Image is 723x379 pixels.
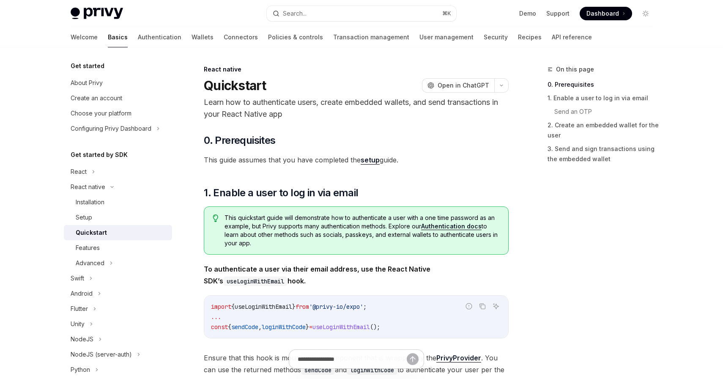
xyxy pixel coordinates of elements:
a: Support [546,9,570,18]
div: Advanced [76,258,104,268]
span: '@privy-io/expo' [309,303,363,310]
a: Recipes [518,27,542,47]
span: Open in ChatGPT [438,81,489,90]
a: Wallets [192,27,214,47]
button: Report incorrect code [463,301,474,312]
span: This guide assumes that you have completed the guide. [204,154,509,166]
span: ⌘ K [442,10,451,17]
button: Configuring Privy Dashboard [64,121,172,136]
a: Create an account [64,91,172,106]
div: Unity [71,319,85,329]
a: setup [361,156,380,165]
span: ; [363,303,367,310]
a: Basics [108,27,128,47]
button: Advanced [64,255,172,271]
img: light logo [71,8,123,19]
span: ... [211,313,221,321]
button: Ask AI [490,301,501,312]
span: { [228,323,231,331]
a: Authentication docs [421,222,482,230]
div: Configuring Privy Dashboard [71,124,151,134]
span: On this page [556,64,594,74]
a: Connectors [224,27,258,47]
span: } [306,323,309,331]
div: Setup [76,212,92,222]
div: React native [204,65,509,74]
a: Transaction management [333,27,409,47]
span: from [296,303,309,310]
a: Features [64,240,172,255]
span: Dashboard [586,9,619,18]
button: Search...⌘K [267,6,456,21]
span: loginWithCode [262,323,306,331]
div: Quickstart [76,228,107,238]
span: 0. Prerequisites [204,134,275,147]
button: Send message [407,353,419,365]
a: Demo [519,9,536,18]
div: NodeJS [71,334,93,344]
h1: Quickstart [204,78,266,93]
span: sendCode [231,323,258,331]
div: React [71,167,87,177]
span: } [292,303,296,310]
a: Quickstart [64,225,172,240]
div: React native [71,182,105,192]
div: Android [71,288,93,299]
svg: Tip [213,214,219,222]
button: React native [64,179,172,195]
span: = [309,323,312,331]
div: Python [71,365,90,375]
div: About Privy [71,78,103,88]
button: Toggle dark mode [639,7,652,20]
span: useLoginWithEmail [235,303,292,310]
input: Ask a question... [298,350,407,368]
button: Swift [64,271,172,286]
button: Python [64,362,172,377]
button: Copy the contents from the code block [477,301,488,312]
button: Flutter [64,301,172,316]
a: User management [419,27,474,47]
span: , [258,323,262,331]
button: NodeJS (server-auth) [64,347,172,362]
div: Features [76,243,100,253]
p: Learn how to authenticate users, create embedded wallets, and send transactions in your React Nat... [204,96,509,120]
a: API reference [552,27,592,47]
a: About Privy [64,75,172,91]
a: Welcome [71,27,98,47]
button: React [64,164,172,179]
div: Choose your platform [71,108,131,118]
div: Search... [283,8,307,19]
button: Android [64,286,172,301]
a: Security [484,27,508,47]
div: Create an account [71,93,122,103]
div: NodeJS (server-auth) [71,349,132,360]
span: { [231,303,235,310]
h5: Get started [71,61,104,71]
div: Installation [76,197,104,207]
button: Unity [64,316,172,332]
div: Swift [71,273,84,283]
button: NodeJS [64,332,172,347]
span: 1. Enable a user to log in via email [204,186,358,200]
a: Send an OTP [548,105,659,118]
span: useLoginWithEmail [312,323,370,331]
div: Flutter [71,304,88,314]
a: Setup [64,210,172,225]
strong: To authenticate a user via their email address, use the React Native SDK’s hook. [204,265,430,285]
a: 1. Enable a user to log in via email [548,91,659,105]
h5: Get started by SDK [71,150,128,160]
a: Authentication [138,27,181,47]
a: Policies & controls [268,27,323,47]
a: Choose your platform [64,106,172,121]
a: 2. Create an embedded wallet for the user [548,118,659,142]
span: This quickstart guide will demonstrate how to authenticate a user with a one time password as an ... [225,214,500,247]
span: const [211,323,228,331]
span: (); [370,323,380,331]
a: Dashboard [580,7,632,20]
button: Open in ChatGPT [422,78,494,93]
a: Installation [64,195,172,210]
a: 0. Prerequisites [548,78,659,91]
a: 3. Send and sign transactions using the embedded wallet [548,142,659,166]
code: useLoginWithEmail [223,277,288,286]
span: import [211,303,231,310]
